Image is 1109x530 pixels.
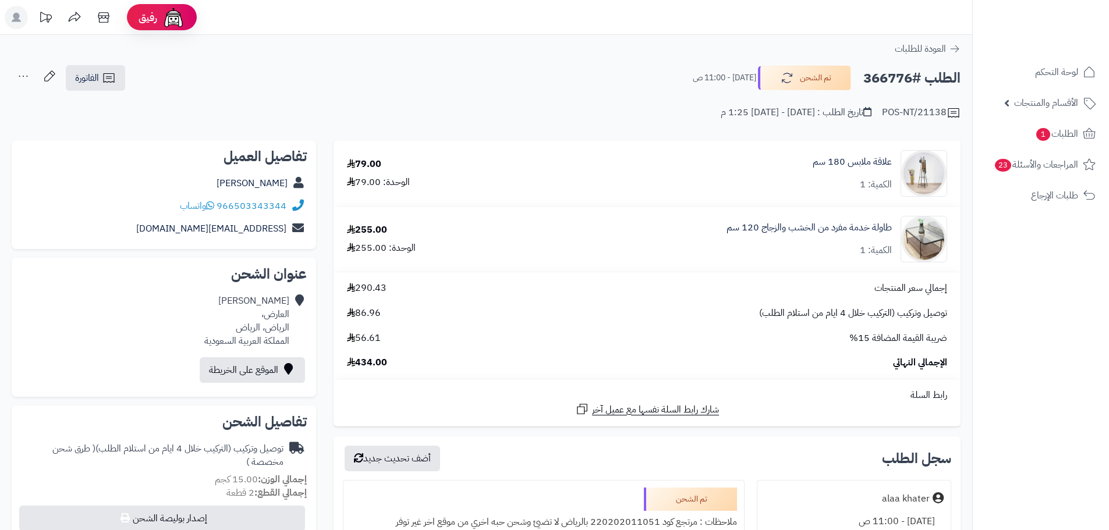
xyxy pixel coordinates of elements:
span: العودة للطلبات [895,42,946,56]
a: واتساب [180,199,214,213]
a: لوحة التحكم [980,58,1102,86]
div: الوحدة: 255.00 [347,241,416,255]
span: الفاتورة [75,71,99,85]
a: الموقع على الخريطة [200,357,305,383]
span: ( طرق شحن مخصصة ) [52,442,284,469]
button: تم الشحن [758,66,851,90]
h2: تفاصيل العميل [21,150,307,163]
strong: إجمالي الوزن: [258,472,307,486]
strong: إجمالي القطع: [254,486,307,500]
a: الفاتورة [66,65,125,91]
h2: الطلب #366776 [863,66,961,90]
img: 1747815779-110107010070-90x90.jpg [901,150,947,197]
button: أضف تحديث جديد [345,446,440,471]
img: logo-2.png [1030,9,1098,33]
a: علاقة ملابس 180 سم [813,155,892,169]
span: رفيق [139,10,157,24]
div: POS-NT/21138 [882,106,961,120]
span: طلبات الإرجاع [1031,187,1078,204]
small: 2 قطعة [226,486,307,500]
a: [PERSON_NAME] [217,176,288,190]
small: 15.00 كجم [215,472,307,486]
a: طلبات الإرجاع [980,182,1102,209]
span: الأقسام والمنتجات [1014,95,1078,111]
small: [DATE] - 11:00 ص [693,72,756,84]
img: ai-face.png [162,6,185,29]
div: الكمية: 1 [860,178,892,191]
span: لوحة التحكم [1035,64,1078,80]
span: المراجعات والأسئلة [994,156,1078,173]
span: 1 [1036,127,1051,141]
div: الكمية: 1 [860,244,892,257]
h3: سجل الطلب [882,451,951,465]
span: 56.61 [347,332,381,345]
a: [EMAIL_ADDRESS][DOMAIN_NAME] [136,222,286,236]
div: alaa khater [882,492,930,506]
a: طاولة خدمة مفرد من الخشب والزجاج 120 سم [727,221,892,234]
span: 86.96 [347,307,381,320]
a: تحديثات المنصة [31,6,60,32]
span: شارك رابط السلة نفسها مع عميل آخر [592,403,719,417]
span: الطلبات [1035,126,1078,142]
span: 23 [994,158,1012,172]
div: رابط السلة [338,389,956,402]
span: توصيل وتركيب (التركيب خلال 4 ايام من استلام الطلب) [759,307,947,320]
img: 1751785797-1-90x90.jpg [901,216,947,262]
h2: تفاصيل الشحن [21,415,307,429]
span: 290.43 [347,282,387,295]
h2: عنوان الشحن [21,267,307,281]
a: 966503343344 [217,199,286,213]
div: 79.00 [347,158,381,171]
div: توصيل وتركيب (التركيب خلال 4 ايام من استلام الطلب) [21,442,284,469]
div: الوحدة: 79.00 [347,176,410,189]
a: شارك رابط السلة نفسها مع عميل آخر [575,402,719,417]
span: الإجمالي النهائي [893,356,947,369]
div: تم الشحن [644,488,737,511]
div: 255.00 [347,223,387,237]
div: [PERSON_NAME] العارض، الرياض، الرياض المملكة العربية السعودية [204,294,289,347]
a: العودة للطلبات [895,42,961,56]
span: 434.00 [347,356,387,369]
a: الطلبات1 [980,120,1102,148]
span: إجمالي سعر المنتجات [874,282,947,295]
div: تاريخ الطلب : [DATE] - [DATE] 1:25 م [721,106,871,119]
a: المراجعات والأسئلة23 [980,151,1102,179]
span: ضريبة القيمة المضافة 15% [849,332,947,345]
